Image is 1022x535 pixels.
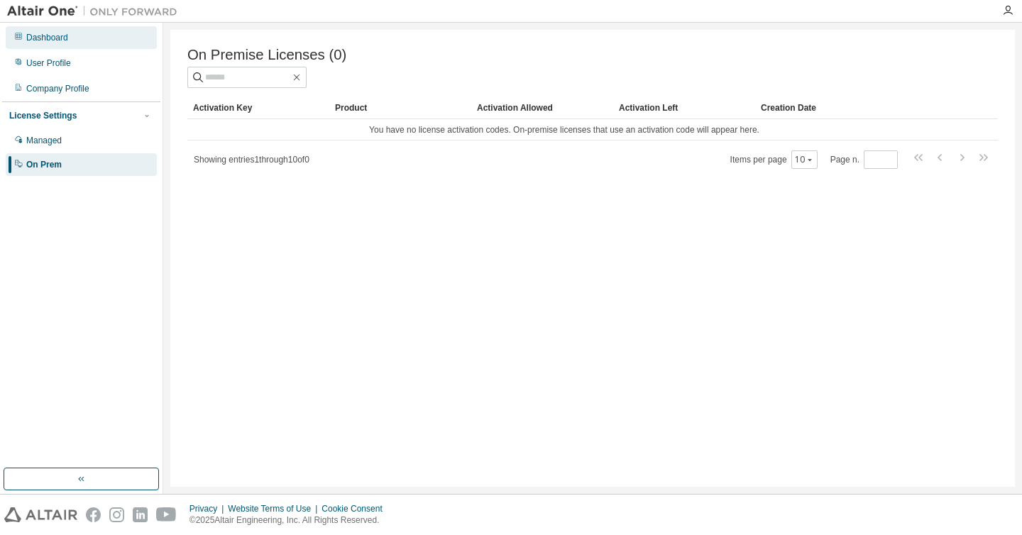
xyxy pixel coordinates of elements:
[26,32,68,43] div: Dashboard
[86,507,101,522] img: facebook.svg
[730,150,818,169] span: Items per page
[26,83,89,94] div: Company Profile
[228,503,322,514] div: Website Terms of Use
[187,119,941,140] td: You have no license activation codes. On-premise licenses that use an activation code will appear...
[26,159,62,170] div: On Prem
[187,47,346,63] span: On Premise Licenses (0)
[189,503,228,514] div: Privacy
[477,96,608,119] div: Activation Allowed
[26,57,71,69] div: User Profile
[7,4,185,18] img: Altair One
[9,110,77,121] div: License Settings
[133,507,148,522] img: linkedin.svg
[156,507,177,522] img: youtube.svg
[795,154,814,165] button: 10
[830,150,898,169] span: Page n.
[619,96,749,119] div: Activation Left
[193,96,324,119] div: Activation Key
[335,96,466,119] div: Product
[189,514,391,526] p: © 2025 Altair Engineering, Inc. All Rights Reserved.
[4,507,77,522] img: altair_logo.svg
[322,503,390,514] div: Cookie Consent
[109,507,124,522] img: instagram.svg
[194,155,309,165] span: Showing entries 1 through 10 of 0
[26,135,62,146] div: Managed
[761,96,935,119] div: Creation Date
